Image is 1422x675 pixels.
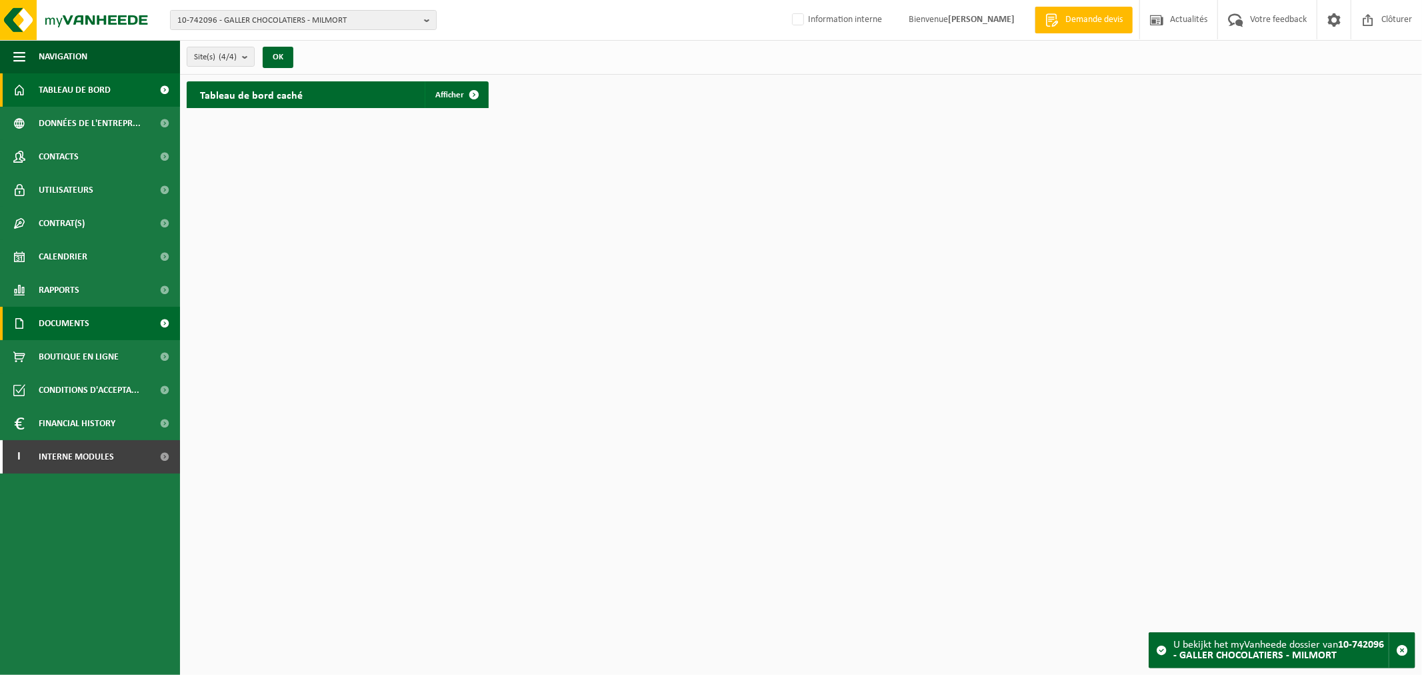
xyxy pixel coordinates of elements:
[187,47,255,67] button: Site(s)(4/4)
[1035,7,1133,33] a: Demande devis
[187,81,316,107] h2: Tableau de bord caché
[39,240,87,273] span: Calendrier
[263,47,293,68] button: OK
[39,407,115,440] span: Financial History
[39,273,79,307] span: Rapports
[170,10,437,30] button: 10-742096 - GALLER CHOCOLATIERS - MILMORT
[435,91,464,99] span: Afficher
[789,10,882,30] label: Information interne
[194,47,237,67] span: Site(s)
[39,207,85,240] span: Contrat(s)
[39,307,89,340] span: Documents
[39,107,141,140] span: Données de l'entrepr...
[39,40,87,73] span: Navigation
[39,173,93,207] span: Utilisateurs
[39,374,139,407] span: Conditions d'accepta...
[39,440,114,474] span: Interne modules
[425,81,487,108] a: Afficher
[948,15,1015,25] strong: [PERSON_NAME]
[1062,13,1126,27] span: Demande devis
[177,11,419,31] span: 10-742096 - GALLER CHOCOLATIERS - MILMORT
[219,53,237,61] count: (4/4)
[39,340,119,374] span: Boutique en ligne
[39,140,79,173] span: Contacts
[1173,633,1389,668] div: U bekijkt het myVanheede dossier van
[1173,640,1384,661] strong: 10-742096 - GALLER CHOCOLATIERS - MILMORT
[13,440,25,474] span: I
[39,73,111,107] span: Tableau de bord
